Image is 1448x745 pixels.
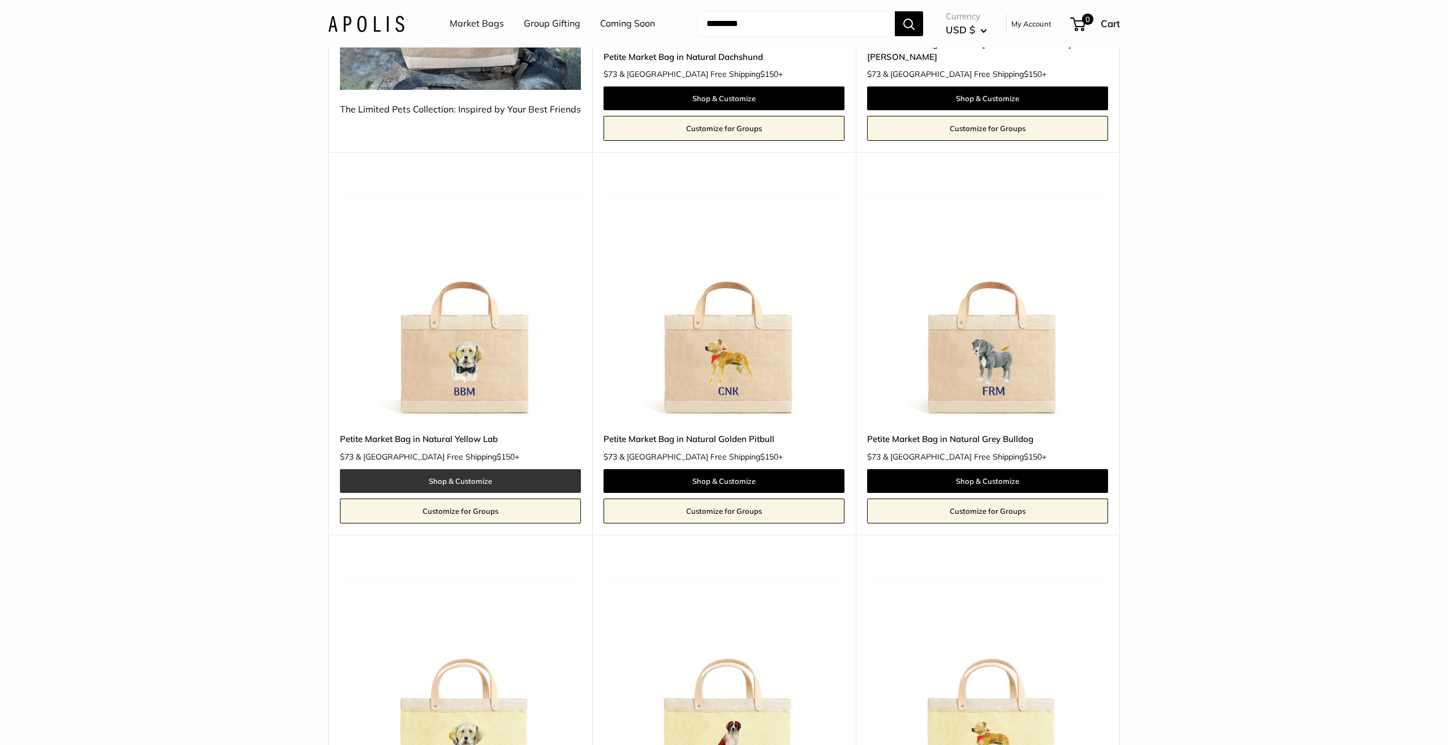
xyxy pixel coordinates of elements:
span: $150 [760,69,778,79]
span: $73 [867,452,881,462]
input: Search... [697,11,895,36]
a: Coming Soon [600,15,655,32]
a: Customize for Groups [867,499,1108,523]
div: The Limited Pets Collection: Inspired by Your Best Friends [340,101,581,118]
img: Petite Market Bag in Natural Grey Bulldog [867,180,1108,421]
a: Shop & Customize [867,469,1108,493]
a: Customize for Groups [340,499,581,523]
a: Petite Market Bag in Natural Yellow LabPetite Market Bag in Natural Yellow Lab [340,180,581,421]
a: Shop & Customize [604,86,844,110]
a: Customize for Groups [867,116,1108,141]
button: Search [895,11,923,36]
a: Petite Market Bag in Natural Grey BulldogPetite Market Bag in Natural Grey Bulldog [867,180,1108,421]
span: $150 [760,452,778,462]
a: Petite Market Bag in Natural Dachshund [604,50,844,63]
a: 0 Cart [1071,15,1120,33]
span: $73 [340,452,354,462]
span: $150 [1024,69,1042,79]
img: Apolis [328,15,404,32]
a: Customize for Groups [604,116,844,141]
button: USD $ [946,21,987,39]
img: Petite Market Bag in Natural Yellow Lab [340,180,581,421]
a: Shop & Customize [867,86,1108,110]
a: Petite Market Bag in Natural Yellow Lab [340,432,581,445]
span: Currency [946,8,987,24]
a: My Account [1011,17,1051,31]
span: $150 [1024,452,1042,462]
span: $150 [497,452,515,462]
span: $73 [867,69,881,79]
span: Cart [1101,18,1120,29]
img: Petite Market Bag in Natural Golden Pitbull [604,180,844,421]
a: Group Gifting [524,15,580,32]
a: Customize for Groups [604,499,844,523]
iframe: Sign Up via Text for Offers [9,702,121,736]
a: Petite Market Bag in Natural Golden Pitbull [604,432,844,445]
a: Shop & Customize [340,469,581,493]
a: Petite Market Bag in Natural Golden Pitbulldescription_Side view of the Petite Market Bag [604,180,844,421]
a: Petite Market Bag in Natural Grey Bulldog [867,432,1108,445]
span: & [GEOGRAPHIC_DATA] Free Shipping + [619,70,783,78]
span: & [GEOGRAPHIC_DATA] Free Shipping + [356,453,519,461]
span: & [GEOGRAPHIC_DATA] Free Shipping + [883,70,1046,78]
a: Petite Market Bag in Natural [GEOGRAPHIC_DATA][PERSON_NAME] [867,37,1108,64]
a: Shop & Customize [604,469,844,493]
span: & [GEOGRAPHIC_DATA] Free Shipping + [619,453,783,461]
span: $73 [604,452,617,462]
span: $73 [604,69,617,79]
span: & [GEOGRAPHIC_DATA] Free Shipping + [883,453,1046,461]
span: USD $ [946,24,975,36]
span: 0 [1082,14,1093,25]
a: Market Bags [450,15,504,32]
